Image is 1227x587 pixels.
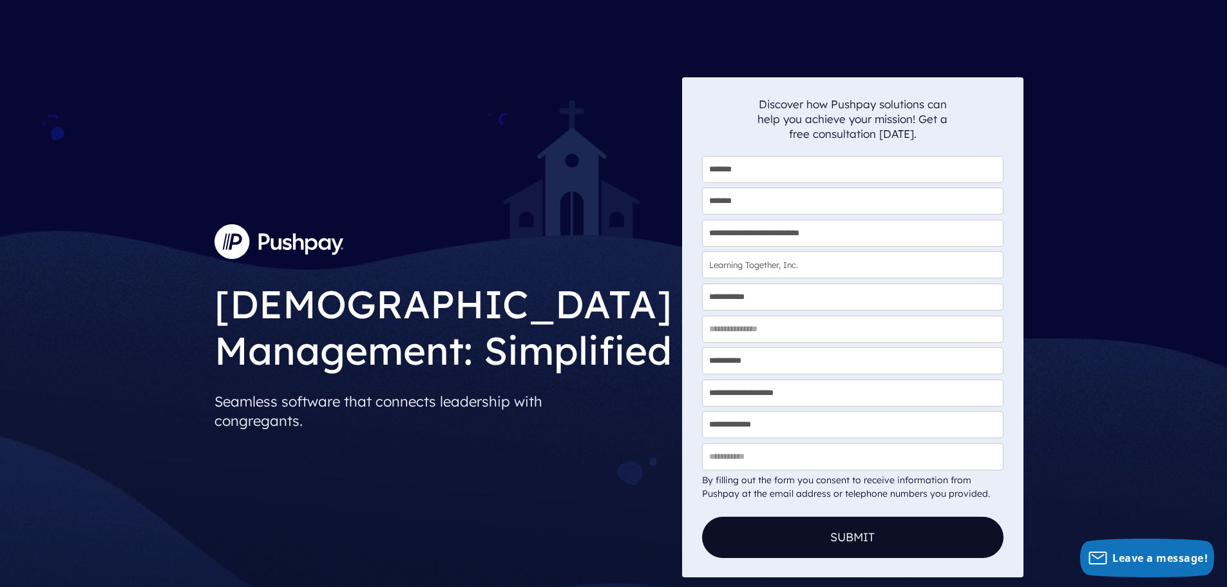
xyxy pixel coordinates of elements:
[702,517,1003,558] button: Submit
[1080,539,1214,577] button: Leave a message!
[757,97,948,141] p: Discover how Pushpay solutions can help you achieve your mission! Get a free consultation [DATE].
[214,271,672,377] h1: [DEMOGRAPHIC_DATA] Management: Simplified
[214,387,672,436] p: Seamless software that connects leadership with congregants.
[702,474,1003,501] div: By filling out the form you consent to receive information from Pushpay at the email address or t...
[1112,551,1208,565] span: Leave a message!
[702,251,1003,278] input: Church Name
